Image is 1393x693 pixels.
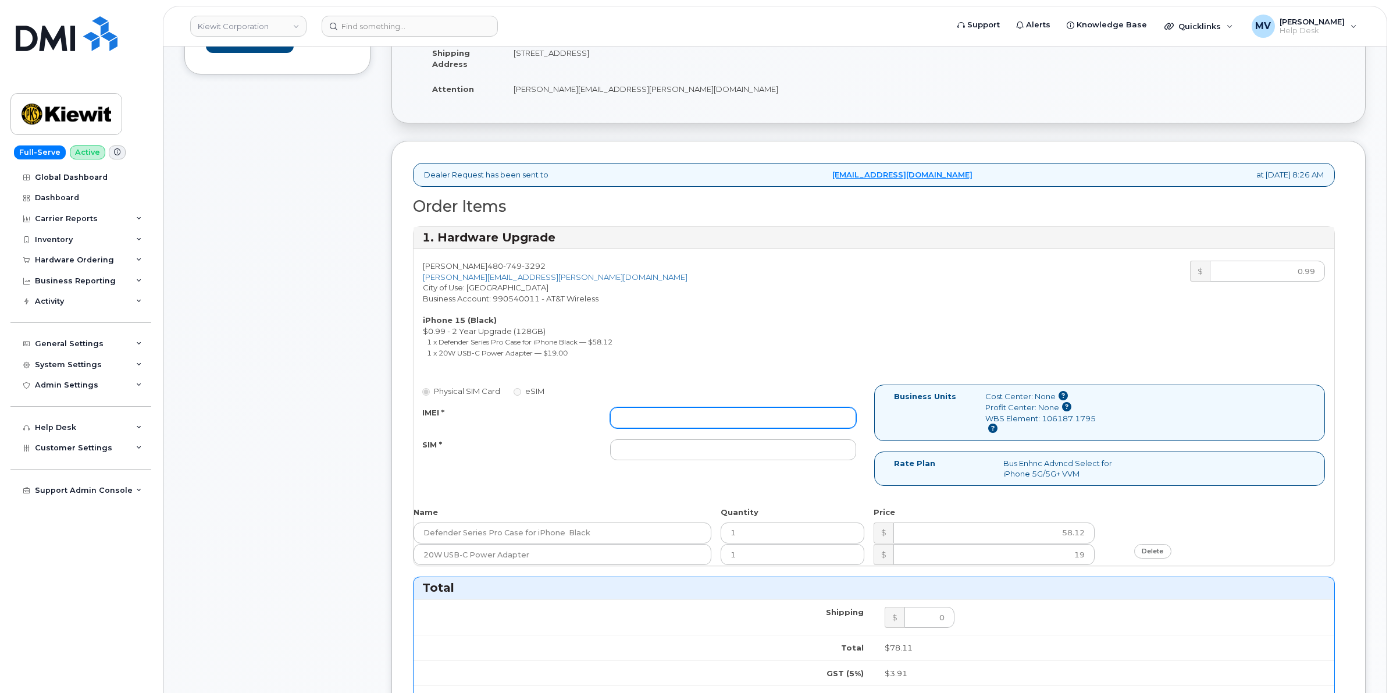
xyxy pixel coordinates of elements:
a: Support [949,13,1008,37]
input: eSIM [514,388,521,396]
span: Knowledge Base [1077,19,1147,31]
span: 749 [503,261,522,271]
div: $ [1190,261,1210,282]
label: IMEI * [422,407,444,418]
td: [PERSON_NAME][EMAIL_ADDRESS][PERSON_NAME][DOMAIN_NAME] [503,76,870,102]
h2: Order Items [413,198,1335,215]
strong: 1. Hardware Upgrade [422,230,555,244]
label: Business Units [894,391,956,402]
label: Quantity [721,507,758,518]
strong: Shipping Address [432,48,470,69]
div: Marivi Vargas [1244,15,1365,38]
span: Quicklinks [1178,22,1221,31]
input: Name [414,544,711,565]
label: Total [841,642,864,653]
label: Rate Plan [894,458,935,469]
input: Find something... [322,16,498,37]
div: Profit Center: None [985,402,1096,413]
a: Alerts [1008,13,1059,37]
label: SIM * [422,439,442,450]
small: 1 x 20W USB-C Power Adapter — $19.00 [427,349,568,357]
span: 3292 [522,261,546,271]
td: [STREET_ADDRESS] [503,40,870,76]
strong: iPhone 15 (Black) [423,315,497,325]
input: Physical SIM Card [422,388,430,396]
small: 1 x Defender Series Pro Case for iPhone Black — $58.12 [427,337,612,346]
div: Cost Center: None [985,391,1096,402]
iframe: Messenger Launcher [1342,642,1384,684]
label: eSIM [514,386,544,397]
div: Dealer Request has been sent to at [DATE] 8:26 AM [413,163,1335,187]
a: delete [1134,544,1172,559]
span: MV [1255,19,1271,33]
div: WBS Element: 106187.1795 [985,413,1096,435]
div: $ [874,523,893,543]
span: $3.91 [885,669,907,678]
span: [PERSON_NAME] [1280,17,1345,26]
label: GST (5%) [826,668,864,679]
h3: Total [422,580,1326,596]
a: [PERSON_NAME][EMAIL_ADDRESS][PERSON_NAME][DOMAIN_NAME] [423,272,687,282]
label: Shipping [826,607,864,618]
label: Name [414,507,438,518]
div: Bus Enhnc Advncd Select for iPhone 5G/5G+ VVM [995,458,1148,479]
span: 480 [487,261,546,271]
span: $78.11 [885,643,913,652]
strong: Attention [432,84,474,94]
label: Physical SIM Card [422,386,500,397]
a: Kiewit Corporation [190,16,307,37]
div: Quicklinks [1156,15,1241,38]
span: Support [967,19,1000,31]
div: $ [885,607,904,628]
div: $ [874,544,893,565]
div: [PERSON_NAME] City of Use: [GEOGRAPHIC_DATA] Business Account: 990540011 - AT&T Wireless $0.99 - ... [414,261,874,363]
input: Name [414,523,711,543]
label: Price [874,507,895,518]
a: Knowledge Base [1059,13,1155,37]
span: Alerts [1026,19,1050,31]
a: [EMAIL_ADDRESS][DOMAIN_NAME] [832,169,972,180]
span: Help Desk [1280,26,1345,35]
